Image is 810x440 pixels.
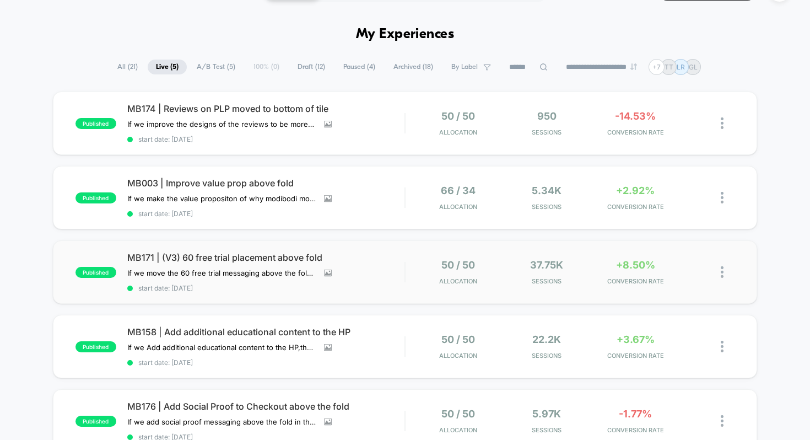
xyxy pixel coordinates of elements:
span: Allocation [439,277,477,285]
span: Allocation [439,352,477,359]
span: -1.77% [619,408,652,420]
span: Sessions [505,128,588,136]
span: published [75,416,116,427]
span: 50 / 50 [441,408,475,420]
span: 37.75k [530,259,563,271]
span: Live ( 5 ) [148,60,187,74]
h1: My Experiences [356,26,455,42]
span: 22.2k [532,334,561,345]
span: Draft ( 12 ) [289,60,333,74]
img: end [630,63,637,70]
span: 66 / 34 [441,185,476,196]
span: All ( 21 ) [109,60,146,74]
span: 950 [537,110,557,122]
span: published [75,267,116,278]
img: close [721,192,723,203]
span: 50 / 50 [441,334,475,345]
span: MB171 | (V3) 60 free trial placement above fold [127,252,405,263]
span: Allocation [439,426,477,434]
span: -14.53% [615,110,656,122]
span: CONVERSION RATE [594,203,677,211]
span: 5.97k [532,408,561,420]
span: start date: [DATE] [127,284,405,292]
span: +2.92% [616,185,655,196]
span: MB158 | Add additional educational content to the HP [127,326,405,337]
span: published [75,192,116,203]
span: +3.67% [617,334,655,345]
img: close [721,341,723,352]
span: start date: [DATE] [127,210,405,218]
span: MB176 | Add Social Proof to Checkout above the fold [127,401,405,412]
span: CONVERSION RATE [594,352,677,359]
span: 50 / 50 [441,110,475,122]
span: published [75,118,116,129]
span: If we Add additional educational content to the HP,then CTR will increase,because visitors are be... [127,343,316,352]
span: Allocation [439,203,477,211]
span: Paused ( 4 ) [335,60,384,74]
span: start date: [DATE] [127,135,405,143]
span: +8.50% [616,259,655,271]
p: LR [677,63,685,71]
span: start date: [DATE] [127,358,405,367]
span: Archived ( 18 ) [385,60,441,74]
span: CONVERSION RATE [594,128,677,136]
span: A/B Test ( 5 ) [188,60,244,74]
span: MB174 | Reviews on PLP moved to bottom of tile [127,103,405,114]
span: Sessions [505,352,588,359]
span: Sessions [505,203,588,211]
span: By Label [451,63,478,71]
span: Sessions [505,277,588,285]
span: If we make the value propositon of why modibodi more clear above the fold,then conversions will i... [127,194,316,203]
span: 50 / 50 [441,259,475,271]
span: 5.34k [532,185,561,196]
span: If we add social proof messaging above the fold in the checkout,then conversions will increase,be... [127,417,316,426]
span: CONVERSION RATE [594,426,677,434]
img: close [721,415,723,427]
span: If we improve the designs of the reviews to be more visible and credible,then conversions will in... [127,120,316,128]
span: Sessions [505,426,588,434]
span: CONVERSION RATE [594,277,677,285]
p: GL [689,63,698,71]
p: TT [665,63,673,71]
img: close [721,117,723,129]
span: published [75,341,116,352]
span: MB003 | Improve value prop above fold [127,178,405,189]
div: + 7 [649,59,665,75]
span: Allocation [439,128,477,136]
span: If we move the 60 free trial messaging above the fold for mobile,then conversions will increase,b... [127,269,316,277]
img: close [721,266,723,278]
